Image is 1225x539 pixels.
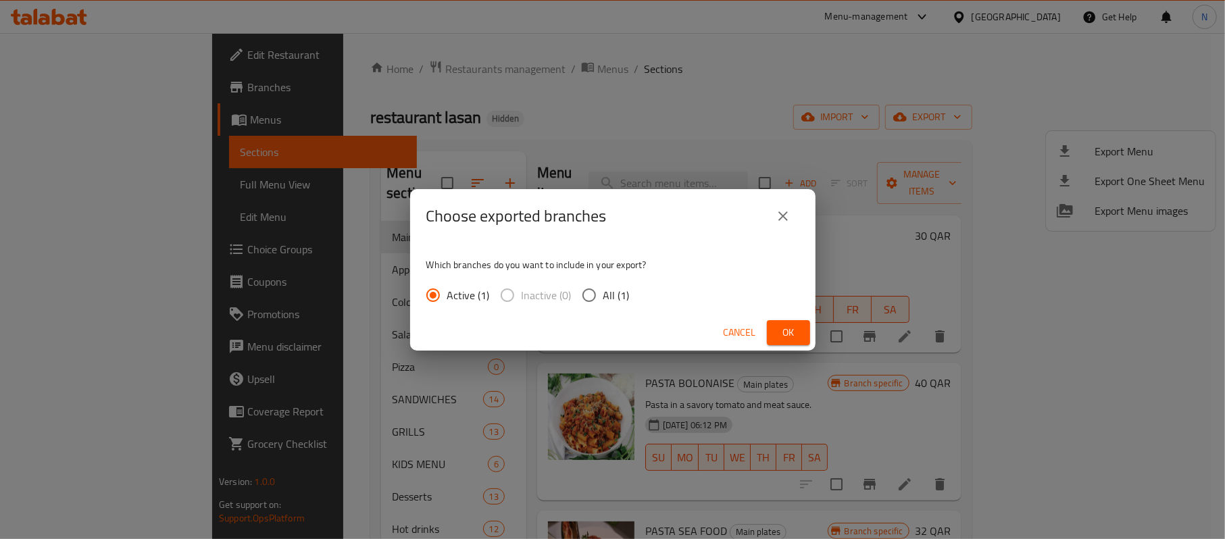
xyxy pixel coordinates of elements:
[447,287,490,303] span: Active (1)
[603,287,630,303] span: All (1)
[724,324,756,341] span: Cancel
[522,287,572,303] span: Inactive (0)
[426,258,799,272] p: Which branches do you want to include in your export?
[426,205,607,227] h2: Choose exported branches
[778,324,799,341] span: Ok
[767,320,810,345] button: Ok
[718,320,761,345] button: Cancel
[767,200,799,232] button: close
